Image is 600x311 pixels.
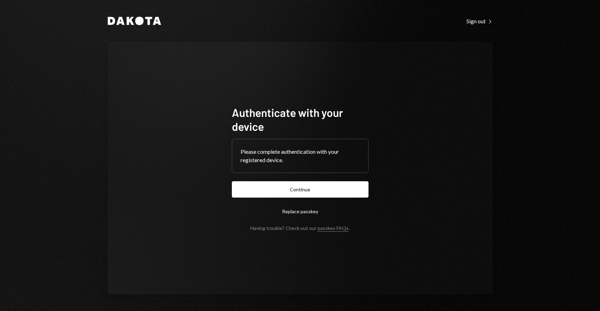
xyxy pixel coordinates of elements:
[250,225,350,231] div: Having trouble? Check out our .
[232,105,369,133] h1: Authenticate with your device
[318,225,349,232] a: passkey FAQs
[232,181,369,198] button: Continue
[241,147,360,164] div: Please complete authentication with your registered device.
[466,18,493,25] div: Sign out
[466,17,493,25] a: Sign out
[232,203,369,220] button: Replace passkey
